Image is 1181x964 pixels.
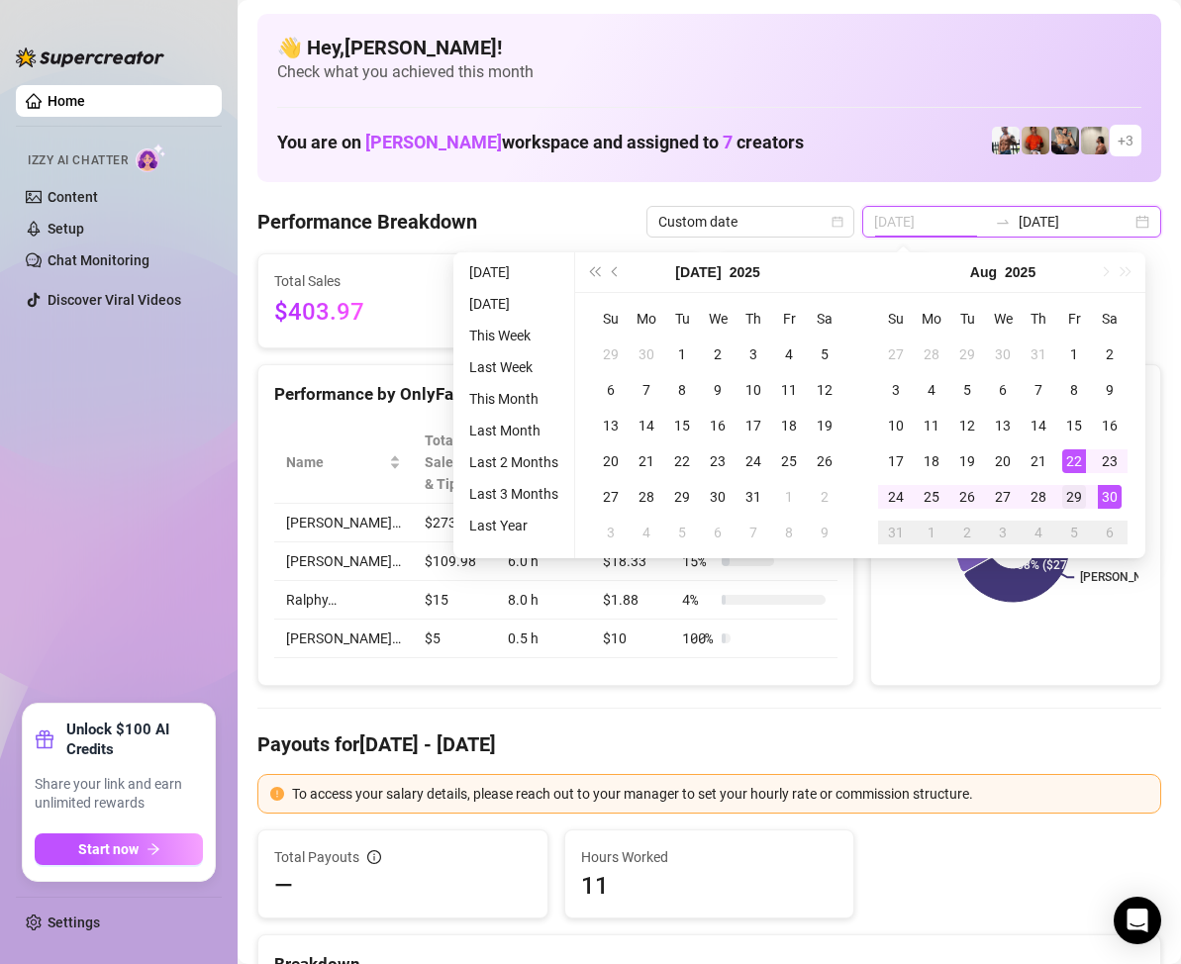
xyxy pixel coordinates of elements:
td: 2025-07-15 [664,408,700,443]
th: Fr [1056,301,1092,337]
td: 6.0 h [496,542,590,581]
li: Last Year [461,514,566,537]
div: 18 [920,449,943,473]
td: 2025-07-19 [807,408,842,443]
span: Share your link and earn unlimited rewards [35,775,203,814]
div: 11 [777,378,801,402]
td: $18.33 [591,542,671,581]
td: Ralphy… [274,581,413,620]
div: 16 [706,414,730,437]
span: [PERSON_NAME] [365,132,502,152]
div: 12 [955,414,979,437]
td: $1.88 [591,581,671,620]
div: 20 [599,449,623,473]
li: This Month [461,387,566,411]
td: 2025-08-27 [985,479,1021,515]
td: 2025-08-09 [807,515,842,550]
div: 1 [1062,342,1086,366]
div: 28 [635,485,658,509]
div: 11 [920,414,943,437]
td: 0.5 h [496,620,590,658]
td: [PERSON_NAME]… [274,542,413,581]
td: 2025-09-02 [949,515,985,550]
div: 27 [884,342,908,366]
div: 7 [635,378,658,402]
td: 2025-08-02 [807,479,842,515]
div: 17 [741,414,765,437]
div: 27 [599,485,623,509]
td: 2025-07-13 [593,408,629,443]
div: 17 [884,449,908,473]
span: 4 % [682,589,714,611]
h4: 👋 Hey, [PERSON_NAME] ! [277,34,1141,61]
td: 2025-08-26 [949,479,985,515]
span: 15 % [682,550,714,572]
li: [DATE] [461,260,566,284]
td: $109.98 [413,542,496,581]
td: 2025-08-19 [949,443,985,479]
td: 2025-08-29 [1056,479,1092,515]
td: 2025-07-28 [629,479,664,515]
td: 2025-08-07 [736,515,771,550]
div: 28 [1027,485,1050,509]
td: 2025-08-24 [878,479,914,515]
div: 7 [1027,378,1050,402]
td: 2025-07-29 [949,337,985,372]
th: Tu [949,301,985,337]
div: 26 [955,485,979,509]
input: Start date [874,211,987,233]
th: We [985,301,1021,337]
td: 2025-08-20 [985,443,1021,479]
h4: Payouts for [DATE] - [DATE] [257,730,1161,758]
div: Open Intercom Messenger [1114,897,1161,944]
th: Th [1021,301,1056,337]
input: End date [1019,211,1132,233]
div: 24 [884,485,908,509]
div: 3 [741,342,765,366]
div: To access your salary details, please reach out to your manager to set your hourly rate or commis... [292,783,1148,805]
div: 19 [813,414,837,437]
span: Start now [78,841,139,857]
th: Sa [807,301,842,337]
td: 2025-08-14 [1021,408,1056,443]
span: $403.97 [274,294,454,332]
td: 2025-07-17 [736,408,771,443]
div: 31 [884,521,908,544]
div: 6 [706,521,730,544]
td: 2025-08-04 [629,515,664,550]
div: 9 [813,521,837,544]
div: 26 [813,449,837,473]
td: 2025-09-03 [985,515,1021,550]
td: 2025-09-06 [1092,515,1128,550]
div: 15 [670,414,694,437]
span: Total Payouts [274,846,359,868]
span: Total Sales [274,270,454,292]
td: 2025-07-31 [736,479,771,515]
div: 9 [706,378,730,402]
td: 2025-08-15 [1056,408,1092,443]
div: 31 [741,485,765,509]
div: 2 [813,485,837,509]
td: 2025-08-08 [771,515,807,550]
div: 27 [991,485,1015,509]
div: 1 [920,521,943,544]
th: Su [878,301,914,337]
div: 6 [1098,521,1122,544]
div: 25 [920,485,943,509]
div: 8 [777,521,801,544]
div: 5 [1062,521,1086,544]
th: Su [593,301,629,337]
div: 5 [670,521,694,544]
span: swap-right [995,214,1011,230]
h4: Performance Breakdown [257,208,477,236]
td: 2025-07-29 [664,479,700,515]
td: 2025-08-04 [914,372,949,408]
span: exclamation-circle [270,787,284,801]
span: 7 [723,132,733,152]
td: 2025-08-03 [878,372,914,408]
div: 6 [599,378,623,402]
span: + 3 [1118,130,1133,151]
a: Content [48,189,98,205]
td: 2025-09-04 [1021,515,1056,550]
th: Mo [914,301,949,337]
